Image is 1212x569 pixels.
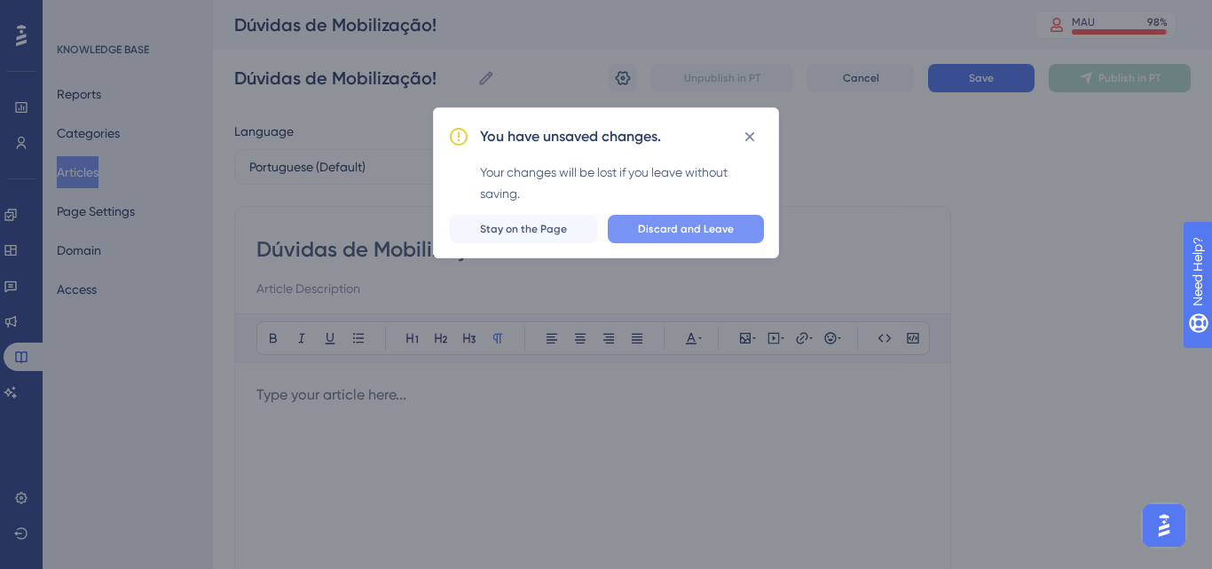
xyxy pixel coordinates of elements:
[638,222,734,236] span: Discard and Leave
[480,222,567,236] span: Stay on the Page
[480,162,764,204] div: Your changes will be lost if you leave without saving.
[42,4,111,26] span: Need Help?
[1137,499,1191,552] iframe: UserGuiding AI Assistant Launcher
[480,126,661,147] h2: You have unsaved changes.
